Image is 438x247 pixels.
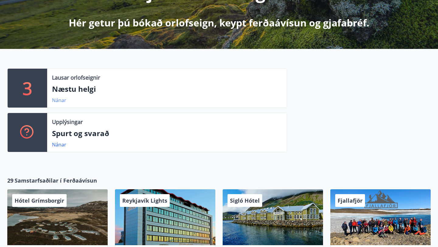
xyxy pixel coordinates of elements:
[69,16,369,29] p: Hér getur þú bókað orlofseign, keypt ferðaávísun og gjafabréf.
[15,197,64,204] span: Hótel Grímsborgir
[23,77,32,100] p: 3
[52,128,282,139] p: Spurt og svarað
[52,97,66,104] a: Nánar
[52,118,83,126] p: Upplýsingar
[230,197,260,204] span: Sigló Hótel
[52,84,282,94] p: Næstu helgi
[122,197,167,204] span: Reykjavík Lights
[7,177,13,184] span: 29
[52,74,100,81] p: Lausar orlofseignir
[338,197,363,204] span: Fjallafjör
[15,177,97,184] span: Samstarfsaðilar í Ferðaávísun
[52,141,66,148] a: Nánar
